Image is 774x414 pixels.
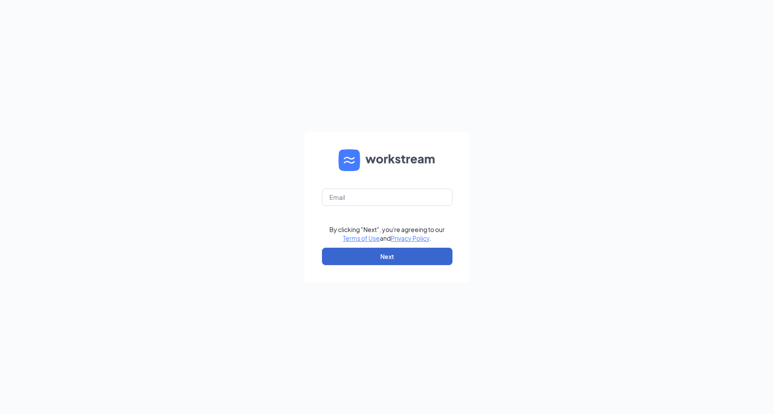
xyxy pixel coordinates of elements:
input: Email [322,188,452,206]
img: WS logo and Workstream text [338,149,436,171]
div: By clicking "Next", you're agreeing to our and . [329,225,445,242]
a: Terms of Use [343,234,380,242]
button: Next [322,248,452,265]
a: Privacy Policy [391,234,429,242]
